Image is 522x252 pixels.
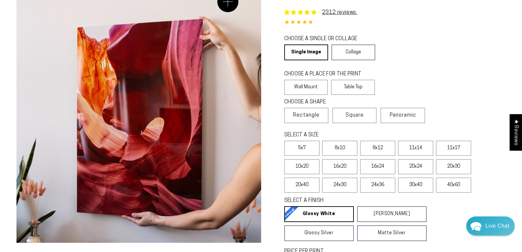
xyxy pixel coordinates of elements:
label: 20x30 [436,159,471,174]
span: Rectangle [293,111,320,119]
div: 4.85 out of 5.0 stars [284,18,506,28]
a: Glossy Silver [284,225,354,241]
a: Single Image [284,44,328,60]
label: 5x7 [284,141,320,156]
span: Panoramic [390,113,416,118]
label: 8x12 [360,141,395,156]
div: Click to open Judge.me floating reviews tab [509,114,522,151]
legend: CHOOSE A PLACE FOR THE PRINT [284,70,369,78]
label: 10x20 [284,159,320,174]
label: 30x40 [398,178,433,193]
legend: CHOOSE A SHAPE [284,98,370,106]
label: Wall Mount [284,80,328,95]
a: 2312 reviews. [322,10,357,15]
label: 11x17 [436,141,471,156]
label: 20x24 [398,159,433,174]
label: 24x36 [360,178,395,193]
a: [PERSON_NAME] [357,206,427,222]
label: 11x14 [398,141,433,156]
div: Chat widget toggle [466,216,515,236]
a: Glossy White [284,206,354,222]
label: 24x30 [322,178,357,193]
label: 8x10 [322,141,357,156]
a: Collage [331,44,375,60]
span: Square [346,111,364,119]
legend: SELECT A SIZE [284,131,415,139]
legend: CHOOSE A SINGLE OR COLLAGE [284,35,369,43]
label: 16x24 [360,159,395,174]
div: Contact Us Directly [485,216,509,236]
a: Matte Silver [357,225,427,241]
label: 40x60 [436,178,471,193]
label: 16x20 [322,159,357,174]
label: 20x40 [284,178,320,193]
legend: SELECT A FINISH [284,197,411,205]
label: Table Top [331,80,375,95]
